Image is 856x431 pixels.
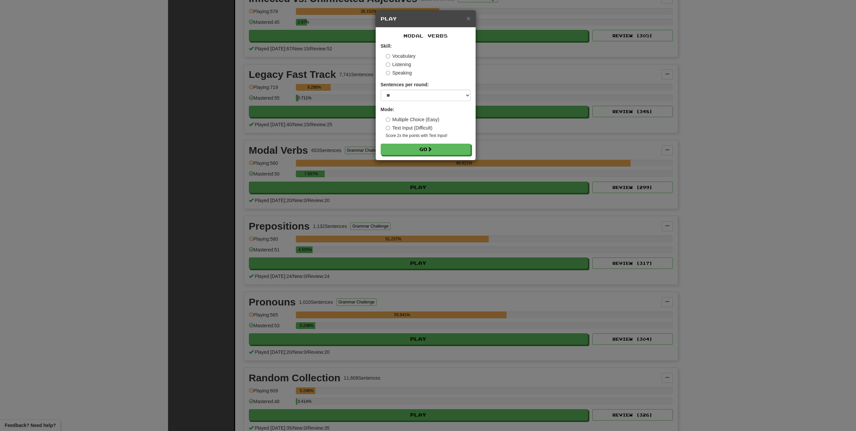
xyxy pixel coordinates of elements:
input: Text Input (Difficult) [386,126,390,130]
h5: Play [381,15,471,22]
label: Listening [386,61,411,68]
button: Close [466,15,470,22]
input: Vocabulary [386,54,390,58]
label: Speaking [386,69,412,76]
label: Vocabulary [386,53,416,59]
button: Go [381,144,471,155]
input: Multiple Choice (Easy) [386,117,390,122]
span: Modal Verbs [404,33,448,39]
label: Sentences per round: [381,81,429,88]
label: Multiple Choice (Easy) [386,116,439,123]
label: Text Input (Difficult) [386,125,433,131]
input: Listening [386,62,390,67]
span: × [466,14,470,22]
input: Speaking [386,71,390,75]
strong: Skill: [381,43,392,49]
strong: Mode: [381,107,394,112]
small: Score 2x the points with Text Input ! [386,133,471,139]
